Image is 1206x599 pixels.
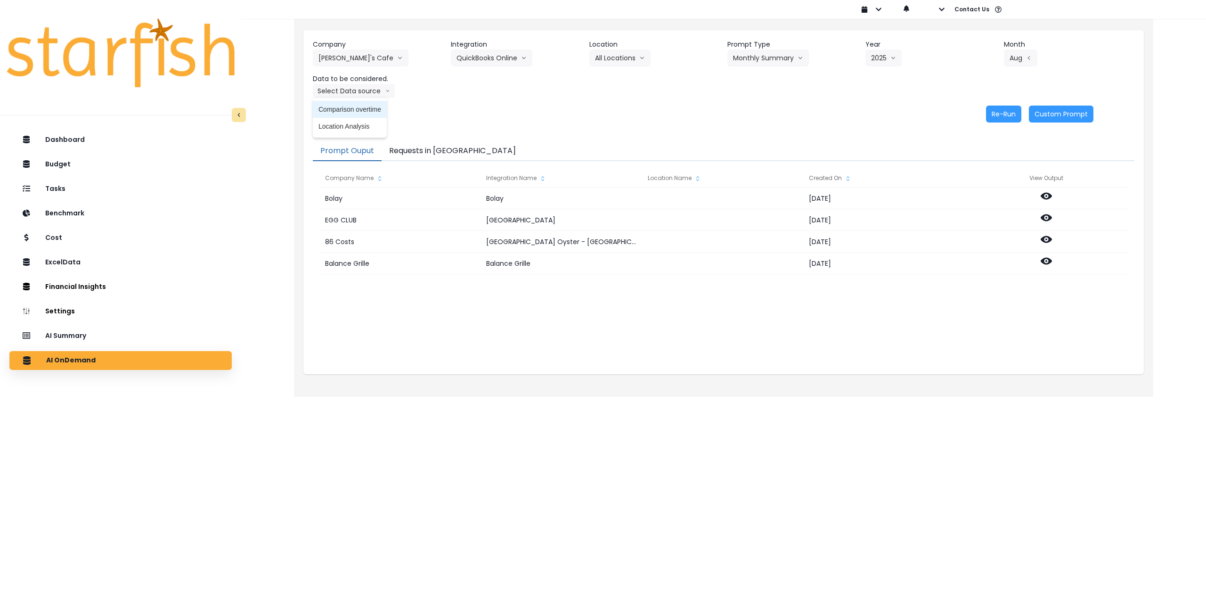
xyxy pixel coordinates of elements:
[639,53,645,63] svg: arrow down line
[966,169,1127,188] div: View Output
[320,169,481,188] div: Company Name
[539,175,546,182] svg: sort
[313,141,382,161] button: Prompt Ouput
[385,86,390,96] svg: arrow down line
[986,106,1021,123] button: Re-Run
[804,209,965,231] div: [DATE]
[589,49,651,66] button: All Locationsarrow down line
[320,231,481,253] div: 86 Costs
[589,40,720,49] header: Location
[481,231,642,253] div: [GEOGRAPHIC_DATA] Oyster - [GEOGRAPHIC_DATA]
[320,253,481,274] div: Balance Grille
[45,185,65,193] p: Tasks
[9,204,232,223] button: Benchmark
[451,49,532,66] button: QuickBooks Onlinearrow down line
[844,175,852,182] svg: sort
[46,356,96,365] p: AI OnDemand
[9,302,232,321] button: Settings
[481,188,642,209] div: Bolay
[318,105,381,114] span: Comparison overtime
[45,332,86,340] p: AI Summary
[45,160,71,168] p: Budget
[313,49,408,66] button: [PERSON_NAME]'s Cafearrow down line
[804,188,965,209] div: [DATE]
[320,188,481,209] div: Bolay
[313,40,443,49] header: Company
[45,136,85,144] p: Dashboard
[45,234,62,242] p: Cost
[798,53,803,63] svg: arrow down line
[481,169,642,188] div: Integration Name
[397,53,403,63] svg: arrow down line
[865,49,902,66] button: 2025arrow down line
[727,49,809,66] button: Monthly Summaryarrow down line
[318,122,381,131] span: Location Analysis
[9,155,232,174] button: Budget
[727,40,858,49] header: Prompt Type
[9,327,232,345] button: AI Summary
[9,229,232,247] button: Cost
[9,278,232,296] button: Financial Insights
[45,258,81,266] p: ExcelData
[890,53,896,63] svg: arrow down line
[9,180,232,198] button: Tasks
[382,141,523,161] button: Requests in [GEOGRAPHIC_DATA]
[376,175,383,182] svg: sort
[1004,49,1037,66] button: Augarrow left line
[481,253,642,274] div: Balance Grille
[804,169,965,188] div: Created On
[45,209,84,217] p: Benchmark
[320,209,481,231] div: EGG CLUB
[804,231,965,253] div: [DATE]
[1029,106,1093,123] button: Custom Prompt
[9,131,232,149] button: Dashboard
[643,169,804,188] div: Location Name
[1026,53,1032,63] svg: arrow left line
[804,253,965,274] div: [DATE]
[481,209,642,231] div: [GEOGRAPHIC_DATA]
[1004,40,1134,49] header: Month
[451,40,581,49] header: Integration
[313,84,395,98] button: Select Data sourcearrow down line
[865,40,996,49] header: Year
[313,74,443,84] header: Data to be considered.
[9,351,232,370] button: AI OnDemand
[9,253,232,272] button: ExcelData
[694,175,701,182] svg: sort
[313,98,387,138] ul: Select Data sourcearrow down line
[521,53,527,63] svg: arrow down line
